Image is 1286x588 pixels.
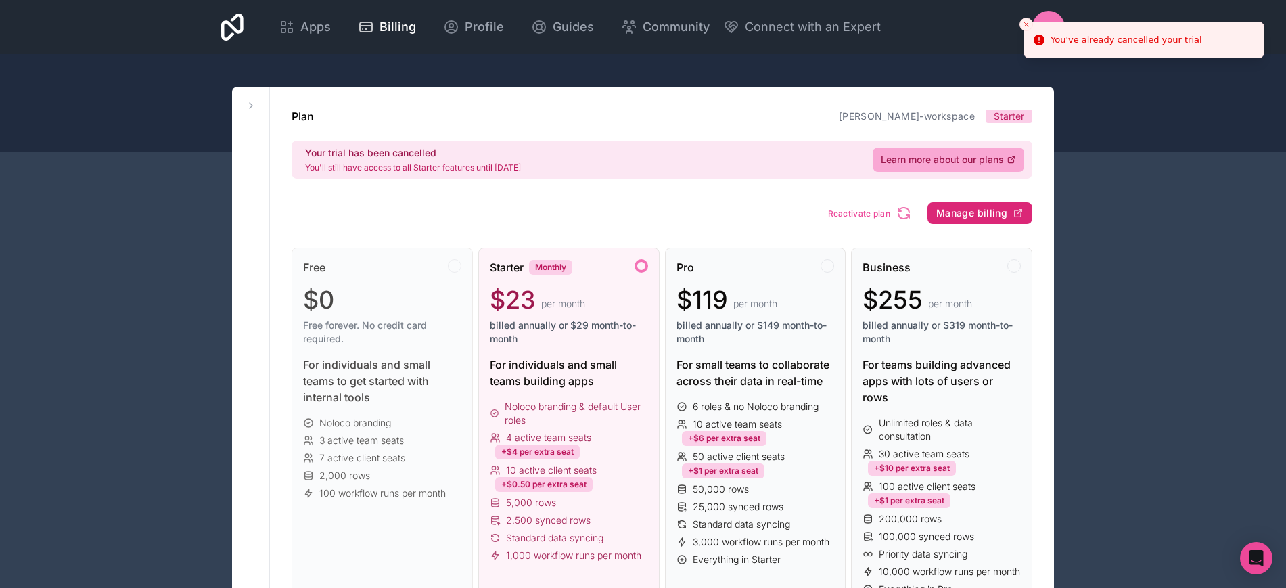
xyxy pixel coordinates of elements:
[928,297,972,311] span: per month
[828,208,891,219] span: Reactivate plan
[268,12,342,42] a: Apps
[1051,33,1202,47] div: You've already cancelled your trial
[994,110,1024,123] span: Starter
[490,319,648,346] span: billed annually or $29 month-to-month
[863,259,911,275] span: Business
[839,110,975,122] a: [PERSON_NAME]-workspace
[676,286,728,313] span: $119
[347,12,427,42] a: Billing
[733,297,777,311] span: per month
[490,357,648,389] div: For individuals and small teams building apps
[553,18,594,37] span: Guides
[303,286,334,313] span: $0
[693,417,782,431] span: 10 active team seats
[879,447,969,461] span: 30 active team seats
[319,469,370,482] span: 2,000 rows
[506,514,591,527] span: 2,500 synced rows
[506,431,591,445] span: 4 active team seats
[1240,542,1272,574] div: Open Intercom Messenger
[541,297,585,311] span: per month
[693,500,783,514] span: 25,000 synced rows
[495,477,593,492] div: +$0.50 per extra seat
[465,18,504,37] span: Profile
[319,487,446,500] span: 100 workflow runs per month
[506,531,603,545] span: Standard data syncing
[879,512,942,526] span: 200,000 rows
[303,319,461,346] span: Free forever. No credit card required.
[927,202,1032,224] button: Manage billing
[693,450,785,463] span: 50 active client seats
[676,319,835,346] span: billed annually or $149 month-to-month
[305,162,521,173] p: You'll still have access to all Starter features until [DATE]
[303,357,461,405] div: For individuals and small teams to get started with internal tools
[823,200,917,226] button: Reactivate plan
[506,463,597,477] span: 10 active client seats
[506,549,641,562] span: 1,000 workflow runs per month
[305,146,521,160] h2: Your trial has been cancelled
[319,451,405,465] span: 7 active client seats
[505,400,647,427] span: Noloco branding & default User roles
[863,319,1021,346] span: billed annually or $319 month-to-month
[682,431,766,446] div: +$6 per extra seat
[676,259,694,275] span: Pro
[300,18,331,37] span: Apps
[868,493,950,508] div: +$1 per extra seat
[520,12,605,42] a: Guides
[745,18,881,37] span: Connect with an Expert
[693,482,749,496] span: 50,000 rows
[432,12,515,42] a: Profile
[693,553,781,566] span: Everything in Starter
[319,434,404,447] span: 3 active team seats
[693,535,829,549] span: 3,000 workflow runs per month
[863,286,923,313] span: $255
[879,480,975,493] span: 100 active client seats
[936,207,1007,219] span: Manage billing
[529,260,572,275] div: Monthly
[879,547,967,561] span: Priority data syncing
[506,496,556,510] span: 5,000 rows
[682,463,764,478] div: +$1 per extra seat
[868,461,956,476] div: +$10 per extra seat
[610,12,720,42] a: Community
[879,565,1020,579] span: 10,000 workflow runs per month
[380,18,416,37] span: Billing
[490,286,536,313] span: $23
[303,259,325,275] span: Free
[879,530,974,543] span: 100,000 synced rows
[693,400,819,413] span: 6 roles & no Noloco branding
[490,259,524,275] span: Starter
[643,18,710,37] span: Community
[879,416,1021,443] span: Unlimited roles & data consultation
[873,148,1024,172] a: Learn more about our plans
[881,153,1004,166] span: Learn more about our plans
[292,108,314,125] h1: Plan
[319,416,391,430] span: Noloco branding
[1019,18,1033,31] button: Close toast
[676,357,835,389] div: For small teams to collaborate across their data in real-time
[723,18,881,37] button: Connect with an Expert
[495,445,580,459] div: +$4 per extra seat
[693,518,790,531] span: Standard data syncing
[863,357,1021,405] div: For teams building advanced apps with lots of users or rows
